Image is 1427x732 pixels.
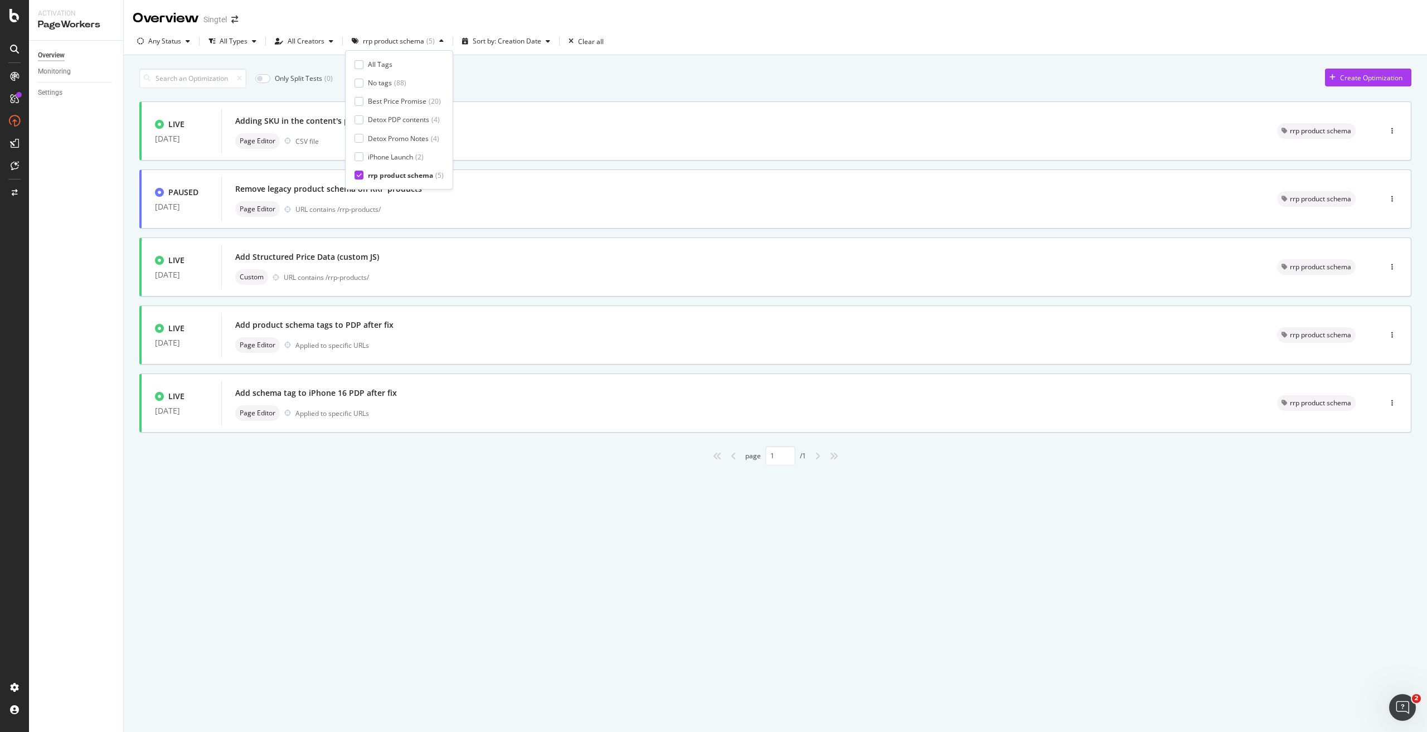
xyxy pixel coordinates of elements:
[284,273,1250,282] div: URL contains /rrp-products/
[1290,332,1351,338] span: rrp product schema
[1290,400,1351,406] span: rrp product schema
[726,447,741,465] div: angle-left
[458,32,555,50] button: Sort by: Creation Date
[368,152,413,162] div: iPhone Launch
[368,78,392,88] div: No tags
[1325,69,1411,86] button: Create Optimization
[231,16,238,23] div: arrow-right-arrow-left
[431,134,439,143] div: ( 4 )
[394,78,406,88] div: ( 88 )
[168,119,185,130] div: LIVE
[745,446,806,466] div: page / 1
[38,50,65,61] div: Overview
[1277,259,1356,275] div: neutral label
[363,38,424,45] div: rrp product schema
[295,137,319,146] div: CSV file
[139,69,246,88] input: Search an Optimization
[155,134,208,143] div: [DATE]
[38,18,114,31] div: PageWorkers
[235,201,280,217] div: neutral label
[324,74,333,83] div: ( 0 )
[368,115,429,124] div: Detox PDP contents
[708,447,726,465] div: angles-left
[368,60,392,69] div: All Tags
[133,32,195,50] button: Any Status
[429,96,441,106] div: ( 20 )
[1277,123,1356,139] div: neutral label
[368,96,426,106] div: Best Price Promise
[473,38,541,45] div: Sort by: Creation Date
[235,387,397,399] div: Add schema tag to iPhone 16 PDP after fix
[148,38,181,45] div: Any Status
[1290,264,1351,270] span: rrp product schema
[578,37,604,46] div: Clear all
[204,32,261,50] button: All Types
[275,74,322,83] div: Only Split Tests
[235,405,280,421] div: neutral label
[295,341,369,350] div: Applied to specific URLs
[168,187,198,198] div: PAUSED
[235,115,362,127] div: Adding SKU in the content's page
[240,410,275,416] span: Page Editor
[288,38,324,45] div: All Creators
[38,9,114,18] div: Activation
[1290,196,1351,202] span: rrp product schema
[235,133,280,149] div: neutral label
[270,32,338,50] button: All Creators
[1277,327,1356,343] div: neutral label
[235,269,268,285] div: neutral label
[155,270,208,279] div: [DATE]
[235,183,422,195] div: Remove legacy product schema on RRP products
[168,323,185,334] div: LIVE
[295,205,1250,214] div: URL contains /rrp-products/
[133,9,199,28] div: Overview
[240,206,275,212] span: Page Editor
[38,87,115,99] a: Settings
[240,138,275,144] span: Page Editor
[435,171,444,180] div: ( 5 )
[38,87,62,99] div: Settings
[220,38,247,45] div: All Types
[168,255,185,266] div: LIVE
[426,38,435,45] div: ( 5 )
[235,337,280,353] div: neutral label
[235,251,379,263] div: Add Structured Price Data (custom JS)
[1340,73,1402,83] div: Create Optimization
[38,66,115,77] a: Monitoring
[368,134,429,143] div: Detox Promo Notes
[38,50,115,61] a: Overview
[1389,694,1416,721] iframe: Intercom live chat
[415,152,424,162] div: ( 2 )
[203,14,227,25] div: Singtel
[295,409,369,418] div: Applied to specific URLs
[368,171,433,180] div: rrp product schema
[1277,191,1356,207] div: neutral label
[810,447,825,465] div: angle-right
[38,66,71,77] div: Monitoring
[155,406,208,415] div: [DATE]
[155,338,208,347] div: [DATE]
[1290,128,1351,134] span: rrp product schema
[240,342,275,348] span: Page Editor
[1412,694,1421,703] span: 2
[825,447,843,465] div: angles-right
[240,274,264,280] span: Custom
[1277,395,1356,411] div: neutral label
[235,319,394,331] div: Add product schema tags to PDP after fix
[431,115,440,124] div: ( 4 )
[564,32,604,50] button: Clear all
[155,202,208,211] div: [DATE]
[168,391,185,402] div: LIVE
[347,32,448,50] button: rrp product schema(5)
